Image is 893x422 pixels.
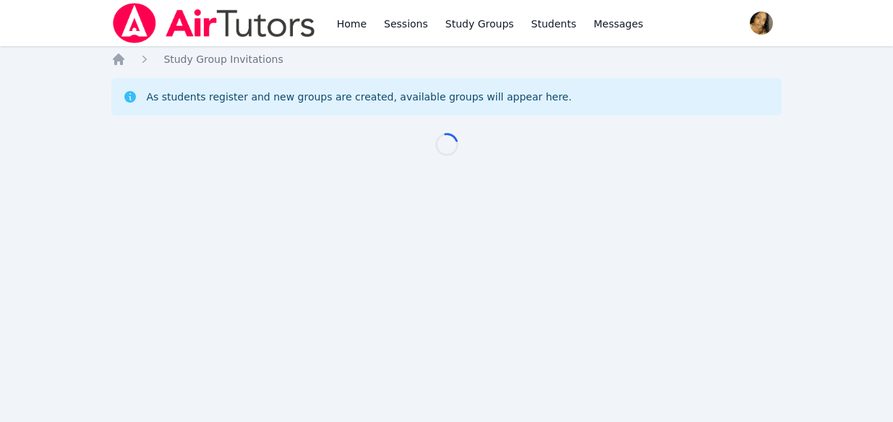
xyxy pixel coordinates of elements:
img: Air Tutors [111,3,316,43]
a: Study Group Invitations [163,52,283,66]
span: Study Group Invitations [163,53,283,65]
span: Messages [594,17,644,31]
nav: Breadcrumb [111,52,781,66]
div: As students register and new groups are created, available groups will appear here. [146,90,571,104]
